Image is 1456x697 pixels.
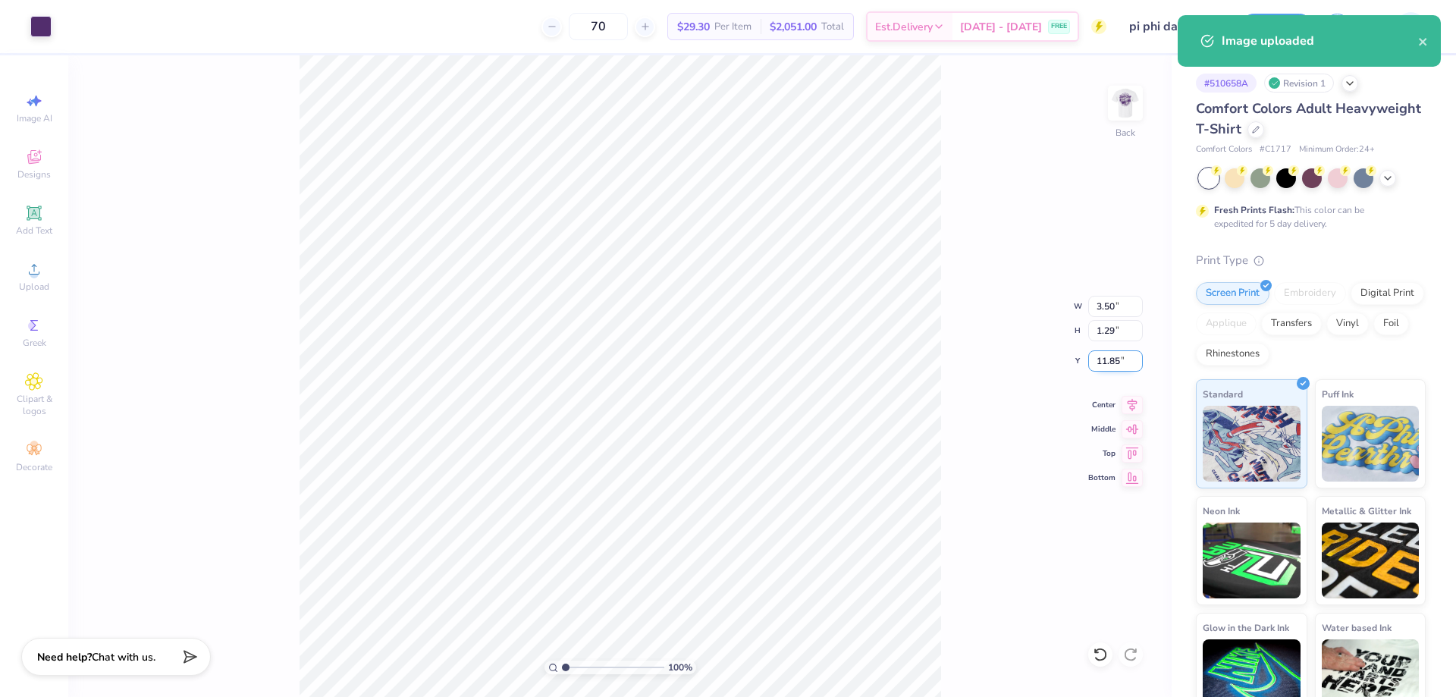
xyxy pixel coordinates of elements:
img: Puff Ink [1322,406,1420,482]
img: Standard [1203,406,1301,482]
img: Metallic & Glitter Ink [1322,523,1420,598]
span: Image AI [17,112,52,124]
span: Middle [1088,424,1116,435]
button: close [1418,32,1429,50]
div: Foil [1373,312,1409,335]
span: Puff Ink [1322,386,1354,402]
span: $29.30 [677,19,710,35]
span: Comfort Colors Adult Heavyweight T-Shirt [1196,99,1421,138]
div: Applique [1196,312,1257,335]
span: Greek [23,337,46,349]
div: Vinyl [1326,312,1369,335]
span: Clipart & logos [8,393,61,417]
span: Decorate [16,461,52,473]
div: Transfers [1261,312,1322,335]
span: Glow in the Dark Ink [1203,620,1289,636]
span: Total [821,19,844,35]
span: Top [1088,448,1116,459]
div: Embroidery [1274,282,1346,305]
span: Neon Ink [1203,503,1240,519]
span: Metallic & Glitter Ink [1322,503,1411,519]
input: – – [569,13,628,40]
div: Digital Print [1351,282,1424,305]
span: Bottom [1088,473,1116,483]
div: Rhinestones [1196,343,1269,366]
img: Neon Ink [1203,523,1301,598]
span: FREE [1051,21,1067,32]
div: Print Type [1196,252,1426,269]
strong: Need help? [37,650,92,664]
span: # C1717 [1260,143,1291,156]
input: Untitled Design [1118,11,1229,42]
span: Per Item [714,19,752,35]
span: Add Text [16,224,52,237]
span: Standard [1203,386,1243,402]
strong: Fresh Prints Flash: [1214,204,1294,216]
span: Upload [19,281,49,293]
div: Image uploaded [1222,32,1418,50]
span: Chat with us. [92,650,155,664]
span: Est. Delivery [875,19,933,35]
img: Back [1110,88,1141,118]
span: Designs [17,168,51,181]
span: Center [1088,400,1116,410]
div: This color can be expedited for 5 day delivery. [1214,203,1401,231]
span: Water based Ink [1322,620,1392,636]
span: Minimum Order: 24 + [1299,143,1375,156]
div: Back [1116,126,1135,140]
span: $2,051.00 [770,19,817,35]
div: # 510658A [1196,74,1257,93]
span: [DATE] - [DATE] [960,19,1042,35]
div: Revision 1 [1264,74,1334,93]
span: Comfort Colors [1196,143,1252,156]
div: Screen Print [1196,282,1269,305]
span: 100 % [668,661,692,674]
